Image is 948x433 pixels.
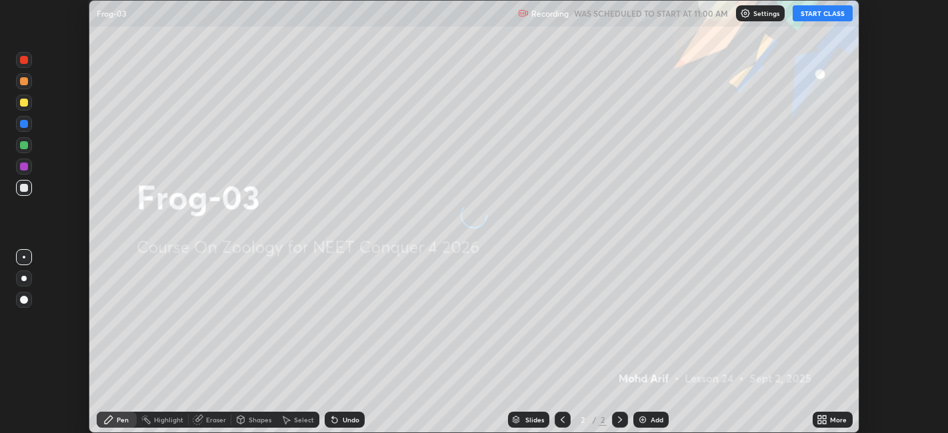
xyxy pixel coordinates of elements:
[637,414,648,425] img: add-slide-button
[592,416,596,424] div: /
[576,416,589,424] div: 2
[206,416,226,423] div: Eraser
[154,416,183,423] div: Highlight
[599,414,607,426] div: 2
[753,10,779,17] p: Settings
[574,7,728,19] h5: WAS SCHEDULED TO START AT 11:00 AM
[117,416,129,423] div: Pen
[343,416,359,423] div: Undo
[249,416,271,423] div: Shapes
[793,5,853,21] button: START CLASS
[294,416,314,423] div: Select
[531,9,569,19] p: Recording
[651,416,663,423] div: Add
[525,416,544,423] div: Slides
[518,8,529,19] img: recording.375f2c34.svg
[830,416,847,423] div: More
[97,8,127,19] p: Frog-03
[740,8,751,19] img: class-settings-icons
